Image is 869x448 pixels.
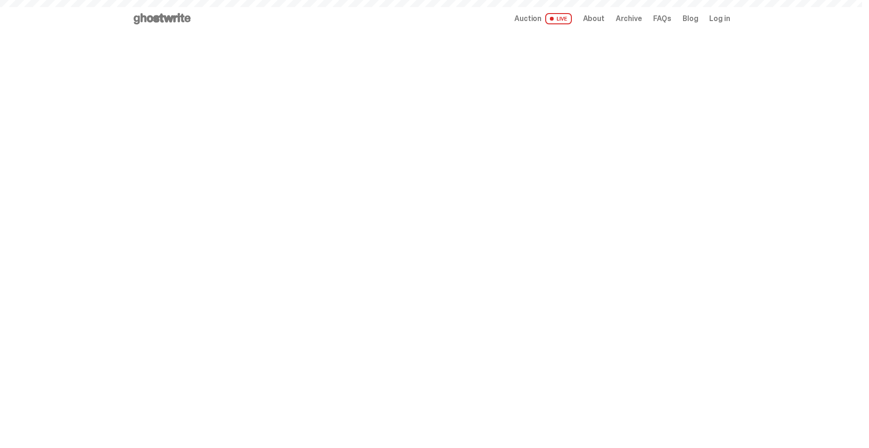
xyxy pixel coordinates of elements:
a: About [583,15,605,22]
a: Auction LIVE [514,13,571,24]
a: Blog [683,15,698,22]
span: LIVE [545,13,572,24]
a: FAQs [653,15,671,22]
a: Log in [709,15,730,22]
a: Archive [616,15,642,22]
span: Auction [514,15,541,22]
